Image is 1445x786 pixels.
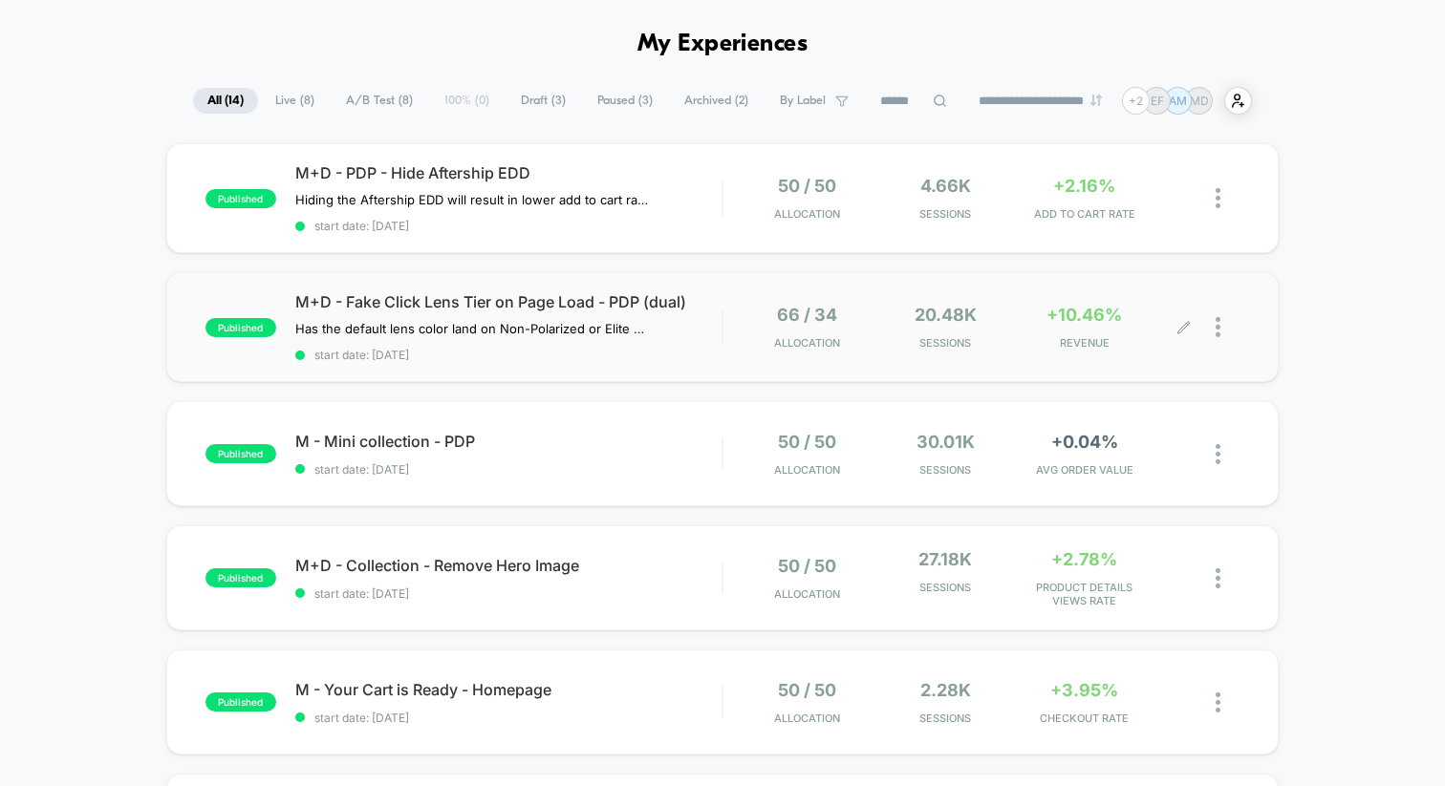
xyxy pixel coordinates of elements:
[205,568,276,587] span: published
[1169,94,1187,108] p: AM
[778,556,836,576] span: 50 / 50
[295,192,650,207] span: Hiding the Aftership EDD will result in lower add to cart rate and conversion rate
[295,556,722,575] span: M+D - Collection - Remove Hero Image
[1216,692,1220,712] img: close
[295,680,722,699] span: M - Your Cart is Ready - Homepage
[670,88,763,114] span: Archived ( 2 )
[774,587,840,601] span: Allocation
[1151,94,1164,108] p: EF
[295,586,722,601] span: start date: [DATE]
[1020,463,1149,477] span: AVG ORDER VALUE
[193,88,258,114] span: All ( 14 )
[295,163,722,182] span: M+D - PDP - Hide Aftership EDD
[780,94,826,108] span: By Label
[917,432,975,452] span: 30.01k
[881,336,1010,350] span: Sessions
[637,31,809,58] h1: My Experiences
[918,549,972,569] span: 27.18k
[1050,680,1118,700] span: +3.95%
[881,463,1010,477] span: Sessions
[295,348,722,362] span: start date: [DATE]
[1020,336,1149,350] span: REVENUE
[295,321,650,336] span: Has the default lens color land on Non-Polarized or Elite Polarized to see if that performs bette...
[777,305,837,325] span: 66 / 34
[295,432,722,451] span: M - Mini collection - PDP
[295,292,722,311] span: M+D - Fake Click Lens Tier on Page Load - PDP (dual)
[1020,207,1149,221] span: ADD TO CART RATE
[920,176,971,196] span: 4.66k
[261,88,329,114] span: Live ( 8 )
[1216,568,1220,588] img: close
[1216,188,1220,208] img: close
[1122,87,1150,115] div: + 2
[1020,712,1149,725] span: CHECKOUT RATE
[1190,94,1209,108] p: MD
[774,336,840,350] span: Allocation
[881,712,1010,725] span: Sessions
[295,462,722,477] span: start date: [DATE]
[295,219,722,233] span: start date: [DATE]
[778,680,836,700] span: 50 / 50
[1090,95,1102,106] img: end
[1053,176,1115,196] span: +2.16%
[205,318,276,337] span: published
[774,712,840,725] span: Allocation
[778,432,836,452] span: 50 / 50
[205,444,276,463] span: published
[1051,432,1118,452] span: +0.04%
[1216,317,1220,337] img: close
[920,680,971,700] span: 2.28k
[332,88,427,114] span: A/B Test ( 8 )
[1020,581,1149,607] span: PRODUCT DETAILS VIEWS RATE
[1046,305,1122,325] span: +10.46%
[295,711,722,725] span: start date: [DATE]
[774,207,840,221] span: Allocation
[1216,444,1220,464] img: close
[205,692,276,712] span: published
[1051,549,1117,569] span: +2.78%
[205,189,276,208] span: published
[881,207,1010,221] span: Sessions
[915,305,977,325] span: 20.48k
[881,581,1010,594] span: Sessions
[507,88,580,114] span: Draft ( 3 )
[778,176,836,196] span: 50 / 50
[583,88,667,114] span: Paused ( 3 )
[774,463,840,477] span: Allocation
